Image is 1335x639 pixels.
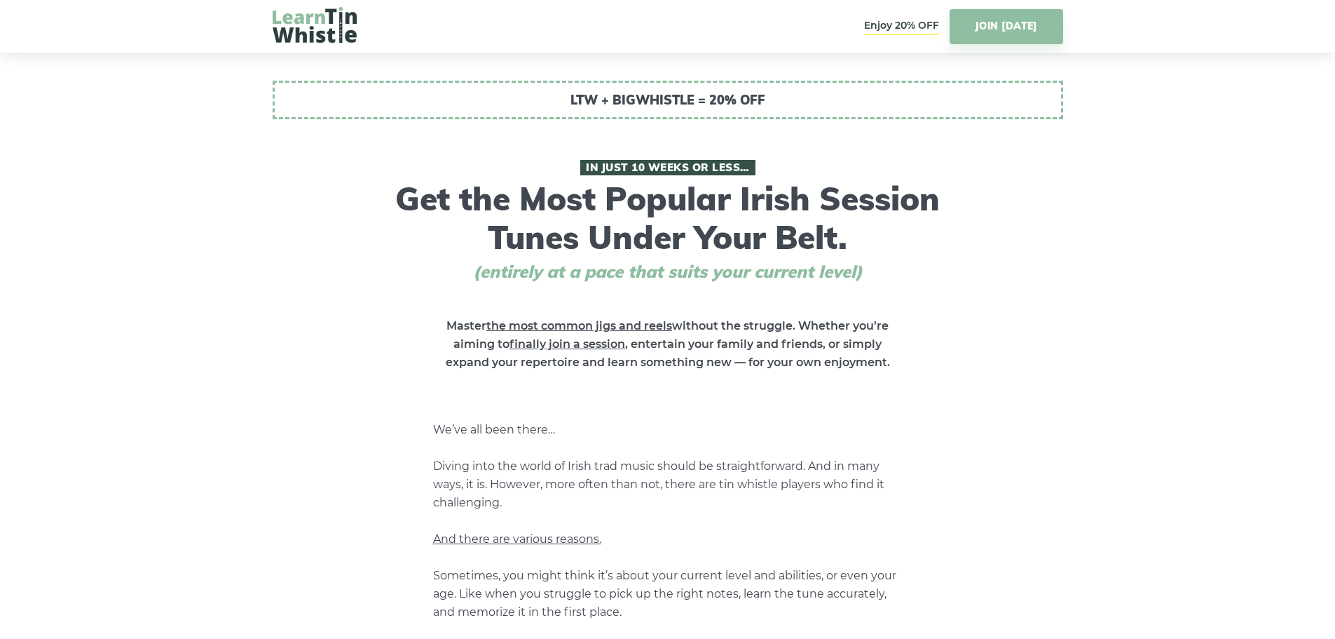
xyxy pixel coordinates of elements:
strong: Master without the struggle. Whether you’re aiming to , entertain your family and friends, or sim... [446,319,890,369]
span: LTW + BIGWHISTLE = 20% OFF [273,81,1063,119]
a: JOIN [DATE] [950,9,1062,44]
span: the most common jigs and reels [486,319,672,332]
span: (entirely at a pace that suits your current level) [447,262,889,282]
h1: Get the Most Popular Irish Session Tunes Under Your Belt. [391,160,945,282]
span: In Just 10 Weeks or Less… [580,160,755,175]
span: And there are various reasons. [433,532,601,546]
span: finally join a session [509,337,625,351]
li: Enjoy 20% OFF [864,18,939,35]
img: LearnTinWhistle.com [273,7,357,43]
